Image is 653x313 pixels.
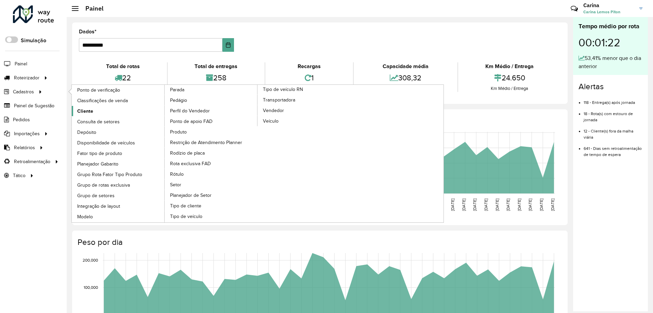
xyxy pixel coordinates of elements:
text: [DATE] [472,199,477,211]
font: 00:01:22 [579,37,620,48]
font: Pedágio [170,98,187,103]
font: 641 - Dias sem retroalimentação de tempo de espera [584,146,642,157]
font: Rodízio de placa [170,151,205,156]
text: [DATE] [450,199,455,211]
a: Setor [165,179,258,190]
font: Planejador Gabarito [77,161,118,167]
font: Grupo de rotas exclusiva [77,183,130,188]
font: Fator tipo de produto [77,151,122,156]
a: Grupo de setores [72,190,165,201]
a: Depósito [72,127,165,137]
text: [DATE] [517,199,521,211]
font: Cadastros [13,89,34,94]
a: Planejador de Setor [165,190,258,200]
font: Perfil do Vendedor [170,108,210,113]
font: 24.650 [502,74,525,82]
font: Recargas [298,63,321,69]
font: Veículo [263,119,279,124]
font: Rota exclusiva FAD [170,161,211,166]
a: Perfil do Vendedor [165,106,258,116]
font: Total de entregas [195,63,237,69]
font: Tipo de veículo [170,214,202,219]
a: Veículo [257,116,351,126]
a: Produto [165,127,258,137]
text: 200,000 [83,258,98,262]
font: Painel [85,4,103,12]
font: Carina [583,2,599,9]
a: Rota exclusiva FAD [165,158,258,169]
font: Pedidos [13,117,30,122]
font: Disponibilidade de veículos [77,140,135,145]
a: Classificações de venda [72,95,165,106]
font: Painel de Sugestão [14,103,54,108]
font: Tipo de veículo RN [263,87,303,92]
font: Km Médio / Entrega [485,63,534,69]
font: Importações [14,131,40,136]
font: 258 [213,74,227,82]
font: Ponto de apoio FAD [170,119,213,124]
a: Ponto de apoio FAD [165,116,258,126]
text: [DATE] [528,199,532,211]
a: Modelo [72,212,165,222]
font: Modelo [77,214,93,219]
font: 1 [311,74,314,82]
a: Fator tipo de produto [72,148,165,158]
font: Grupo de setores [77,193,115,198]
font: Km Médio / Entrega [491,86,528,91]
font: Roteirizador [14,75,39,80]
font: Planejador de Setor [170,193,212,198]
a: Cliente [72,106,165,116]
font: 308,32 [398,74,421,82]
text: [DATE] [539,199,543,211]
font: Rótulo [170,172,184,177]
font: Tático [13,173,26,178]
font: Transportadora [263,97,295,103]
font: Capacidade média [383,63,429,69]
a: Grupo Rota Fator Tipo Produto [72,169,165,179]
font: Vendedor [263,108,284,113]
a: Transportadora [257,95,351,105]
font: Total de rotas [106,63,140,69]
font: Depósito [77,130,96,135]
font: Painel [15,61,27,66]
font: Grupo Rota Fator Tipo Produto [77,172,142,177]
font: 18 - Rota(s) com estouro de jornada [584,111,633,122]
text: [DATE] [495,199,499,211]
font: 22 [122,74,131,82]
a: Disponibilidade de veículos [72,138,165,148]
font: Integração de layout [77,204,120,209]
font: Alertas [579,82,604,91]
a: Ponto de verificação [72,85,165,95]
font: Consulta de setores [77,119,120,124]
font: Setor [170,182,181,187]
a: Tipo de cliente [165,201,258,211]
font: Tipo de cliente [170,203,201,208]
button: Escolha a data [222,38,234,52]
a: Parada [72,85,258,222]
a: Rodízio de placa [165,148,258,158]
font: Ponto de verificação [77,88,120,93]
a: Integração de layout [72,201,165,211]
a: Vendedor [257,105,351,115]
a: Tipo de veículo RN [165,85,351,222]
font: Dados [79,29,95,34]
font: Peso por dia [78,238,123,247]
font: 12 - Cliente(s) fora da malha viária [584,129,633,139]
text: [DATE] [484,199,488,211]
font: Tempo médio por rota [579,23,639,30]
font: Restrição de Atendimento Planner [170,140,242,145]
font: Cliente [77,108,93,114]
a: Contato Rápido [567,1,582,16]
font: Relatórios [14,145,35,150]
text: 100,000 [84,285,98,289]
font: Retroalimentação [14,159,50,164]
a: Tipo de veículo [165,211,258,221]
a: Consulta de setores [72,116,165,127]
font: Classificações de venda [77,98,128,103]
a: Planejador Gabarito [72,159,165,169]
font: 53,41% menor que o dia anterior [579,55,641,69]
a: Rótulo [165,169,258,179]
font: Parada [170,87,184,92]
font: Produto [170,129,187,135]
font: Simulação [21,37,46,43]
